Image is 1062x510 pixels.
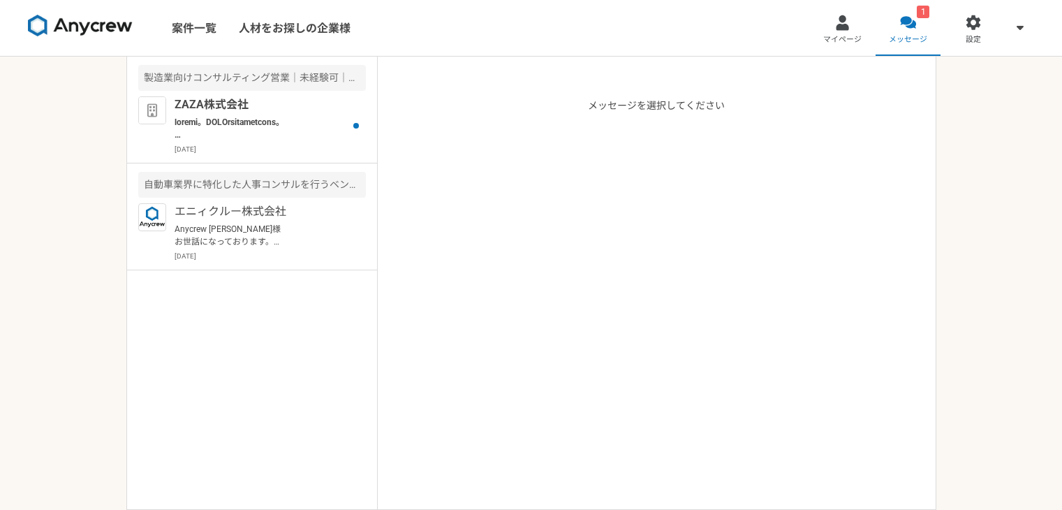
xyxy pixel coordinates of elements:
span: マイページ [823,34,862,45]
img: 8DqYSo04kwAAAAASUVORK5CYII= [28,15,133,37]
p: loremi。DOLOrsitametcons。 adipiscinge、seddoeiusmodtemporincididun。 utlaboreetdolo、magnaaliquaenima... [175,116,347,141]
div: 製造業向けコンサルティング営業｜未経験可｜法人営業としてキャリアアップしたい方 [138,65,366,91]
p: [DATE] [175,251,366,261]
div: 自動車業界に特化した人事コンサルを行うベンチャー企業での採用担当を募集 [138,172,366,198]
p: Anycrew [PERSON_NAME]様 お世話になっております。 ご返信が遅くなり申し訳ありません。 先ほど、経歴書を送付させていただきました。 ご確認いただけますと幸いです。 よろしくお... [175,223,347,248]
p: エニィクルー株式会社 [175,203,347,220]
img: logo_text_blue_01.png [138,203,166,231]
div: 1 [917,6,929,18]
p: メッセージを選択してください [588,99,725,509]
span: 設定 [966,34,981,45]
p: ZAZA株式会社 [175,96,347,113]
p: [DATE] [175,144,366,154]
span: メッセージ [889,34,927,45]
img: default_org_logo-42cde973f59100197ec2c8e796e4974ac8490bb5b08a0eb061ff975e4574aa76.png [138,96,166,124]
